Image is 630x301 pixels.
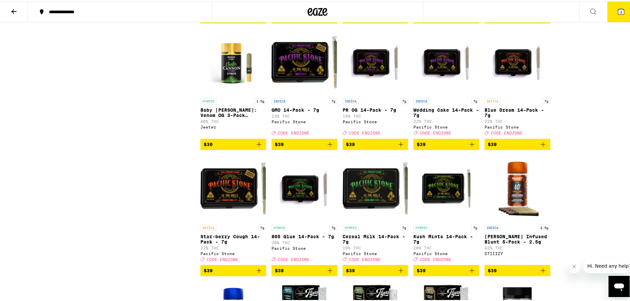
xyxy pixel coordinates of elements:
[484,250,550,254] div: STIIIZY
[346,140,355,146] span: $39
[343,154,408,264] a: Open page for Cereal Milk 14-Pack - 7g from Pacific Stone
[488,140,497,146] span: $39
[200,27,266,137] a: Open page for Baby Cannon: Venom OG 3-Pack Infused - 1.5g from Jeeter
[272,154,337,264] a: Open page for 805 Glue 14-Pack - 7g from Pacific Stone
[200,27,266,94] img: Jeeter - Baby Cannon: Venom OG 3-Pack Infused - 1.5g
[200,223,216,229] p: SATIVA
[420,256,451,260] span: CODE ENDZONE
[413,124,479,128] div: Pacific Stone
[272,223,287,229] p: HYBRID
[583,257,630,272] iframe: Message from company
[413,27,479,94] img: Pacific Stone - Wedding Cake 14-Pack - 7g
[484,154,550,264] a: Open page for King Louis XIII Infused Blunt 5-Pack - 2.5g from STIIIZY
[471,223,479,229] p: 7g
[343,264,408,275] button: Add to bag
[272,27,337,137] a: Open page for GMO 14-Pack - 7g from Pacific Stone
[484,245,550,249] p: 42% THC
[542,97,550,103] p: 7g
[272,239,337,244] p: 20% THC
[272,27,337,94] img: Pacific Stone - GMO 14-Pack - 7g
[413,154,479,220] img: Pacific Stone - Kush Mints 14-Pack - 7g
[484,137,550,149] button: Add to bag
[567,259,581,272] iframe: Close message
[272,264,337,275] button: Add to bag
[484,118,550,122] p: 22% THC
[254,97,266,103] p: 1.5g
[484,27,550,94] img: Pacific Stone - Blue Dream 14-Pack - 7g
[413,233,479,243] p: Kush Mints 14-Pack - 7g
[343,154,408,220] img: Pacific Stone - Cereal Milk 14-Pack - 7g
[4,5,48,10] span: Hi. Need any help?
[471,97,479,103] p: 7g
[413,118,479,122] p: 22% THC
[200,245,266,249] p: 22% THC
[272,154,337,220] img: Pacific Stone - 805 Glue 14-Pack - 7g
[272,97,287,103] p: INDICA
[275,267,284,272] span: $39
[343,137,408,149] button: Add to bag
[484,124,550,128] div: Pacific Stone
[413,223,429,229] p: HYBRID
[609,275,630,296] iframe: Button to launch messaging window
[200,264,266,275] button: Add to bag
[200,154,266,220] img: Pacific Stone - Star-berry Cough 14-Pack - 7g
[343,233,408,243] p: Cereal Milk 14-Pack - 7g
[420,130,451,134] span: CODE ENDZONE
[484,264,550,275] button: Add to bag
[343,223,358,229] p: HYBRID
[417,267,426,272] span: $39
[343,113,408,117] p: 19% THC
[200,97,216,103] p: HYBRID
[417,140,426,146] span: $39
[484,223,500,229] p: INDICA
[200,154,266,264] a: Open page for Star-berry Cough 14-Pack - 7g from Pacific Stone
[343,97,358,103] p: INDICA
[343,27,408,137] a: Open page for PR OG 14-Pack - 7g from Pacific Stone
[349,130,381,134] span: CODE ENDZONE
[413,27,479,137] a: Open page for Wedding Cake 14-Pack - 7g from Pacific Stone
[278,130,310,134] span: CODE ENDZONE
[488,267,497,272] span: $39
[400,223,408,229] p: 7g
[200,250,266,254] div: Pacific Stone
[329,97,337,103] p: 7g
[204,140,213,146] span: $30
[200,106,266,117] p: Baby [PERSON_NAME]: Venom OG 3-Pack Infused - 1.5g
[275,140,284,146] span: $39
[413,137,479,149] button: Add to bag
[204,267,213,272] span: $39
[400,97,408,103] p: 7g
[346,267,355,272] span: $39
[200,137,266,149] button: Add to bag
[343,27,408,94] img: Pacific Stone - PR OG 14-Pack - 7g
[484,97,500,103] p: SATIVA
[207,256,238,260] span: CODE ENDZONE
[343,118,408,123] div: Pacific Stone
[484,233,550,243] p: [PERSON_NAME] Infused Blunt 5-Pack - 2.5g
[272,233,337,238] p: 805 Glue 14-Pack - 7g
[484,154,550,220] img: STIIIZY - King Louis XIII Infused Blunt 5-Pack - 2.5g
[329,223,337,229] p: 7g
[538,223,550,229] p: 2.5g
[200,124,266,128] div: Jeeter
[484,106,550,117] p: Blue Dream 14-Pack - 7g
[272,113,337,117] p: 23% THC
[343,245,408,249] p: 19% THC
[278,256,310,260] span: CODE ENDZONE
[413,245,479,249] p: 20% THC
[413,154,479,264] a: Open page for Kush Mints 14-Pack - 7g from Pacific Stone
[272,106,337,111] p: GMO 14-Pack - 7g
[620,9,622,13] span: 3
[413,264,479,275] button: Add to bag
[413,97,429,103] p: INDICA
[200,233,266,243] p: Star-berry Cough 14-Pack - 7g
[343,250,408,254] div: Pacific Stone
[272,245,337,249] div: Pacific Stone
[258,223,266,229] p: 7g
[413,250,479,254] div: Pacific Stone
[484,27,550,137] a: Open page for Blue Dream 14-Pack - 7g from Pacific Stone
[272,118,337,123] div: Pacific Stone
[200,118,266,122] p: 40% THC
[491,130,523,134] span: CODE ENDZONE
[272,137,337,149] button: Add to bag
